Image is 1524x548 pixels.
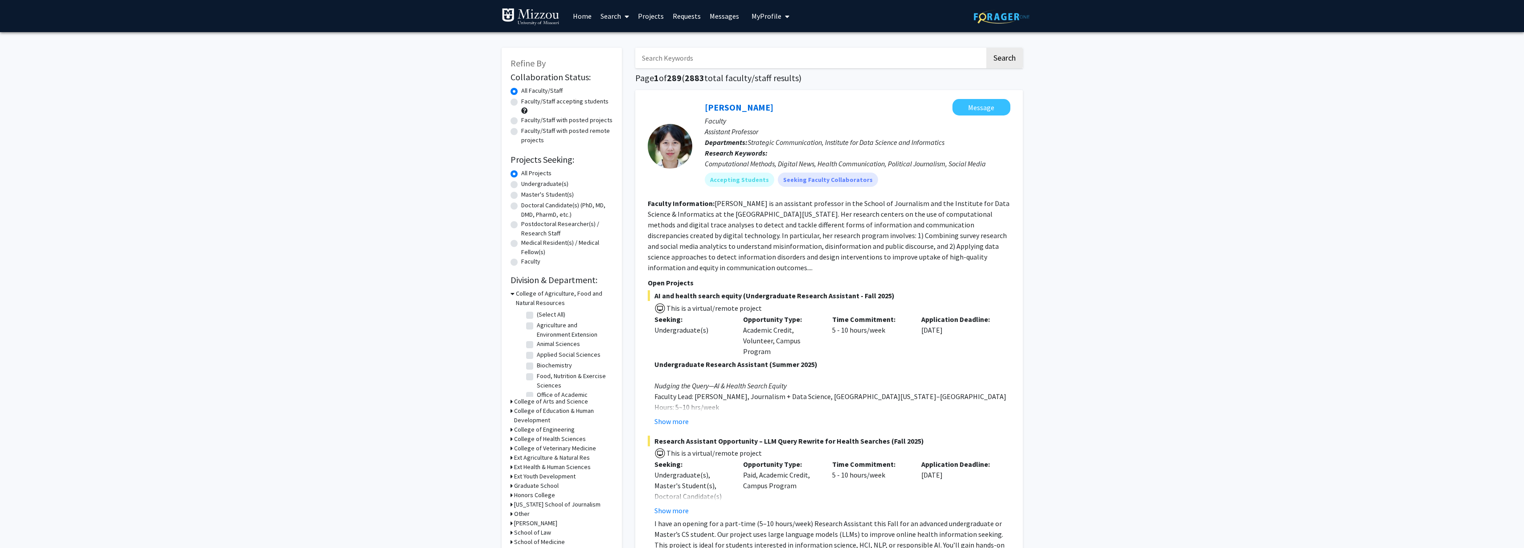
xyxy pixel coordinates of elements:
h3: College of Health Sciences [514,434,586,444]
h3: College of Arts and Science [514,397,588,406]
h3: School of Medicine [514,537,565,547]
label: Doctoral Candidate(s) (PhD, MD, DMD, PharmD, etc.) [521,201,613,219]
div: Computational Methods, Digital News, Health Communication, Political Journalism, Social Media [705,158,1010,169]
span: This is a virtual/remote project [666,449,762,457]
label: Office of Academic Programs [537,390,611,409]
p: Faculty [705,115,1010,126]
div: 5 - 10 hours/week [825,314,915,357]
h3: [PERSON_NAME] [514,519,557,528]
label: Biochemistry [537,361,572,370]
p: Time Commitment: [832,459,908,470]
label: Food, Nutrition & Exercise Sciences [537,371,611,390]
div: Academic Credit, Volunteer, Campus Program [736,314,825,357]
h3: Other [514,509,530,519]
div: Undergraduate(s), Master's Student(s), Doctoral Candidate(s) (PhD, MD, DMD, PharmD, etc.) [654,470,730,523]
button: Show more [654,416,689,427]
h3: Ext Health & Human Sciences [514,462,591,472]
label: All Projects [521,169,552,178]
a: [PERSON_NAME] [705,102,773,113]
h3: [US_STATE] School of Journalism [514,500,601,509]
img: University of Missouri Logo [502,8,560,26]
label: Master's Student(s) [521,190,574,199]
h2: Division & Department: [511,275,613,285]
span: 1 [654,72,659,83]
p: Application Deadline: [921,314,997,325]
label: Undergraduate(s) [521,179,568,189]
h2: Projects Seeking: [511,154,613,165]
mat-chip: Accepting Students [705,173,774,187]
p: Application Deadline: [921,459,997,470]
span: Research Assistant Opportunity – LLM Query Rewrite for Health Searches (Fall 2025) [648,436,1010,446]
p: Opportunity Type: [743,459,819,470]
div: 5 - 10 hours/week [825,459,915,516]
p: Assistant Professor [705,126,1010,137]
p: Seeking: [654,314,730,325]
h3: College of Veterinary Medicine [514,444,596,453]
a: Messages [705,0,744,32]
b: Research Keywords: [705,148,768,157]
a: Requests [668,0,705,32]
label: Medical Resident(s) / Medical Fellow(s) [521,238,613,257]
h3: Ext Agriculture & Natural Res [514,453,590,462]
button: Message Chau Tong [952,99,1010,115]
p: Time Commitment: [832,314,908,325]
input: Search Keywords [635,48,985,68]
span: 289 [667,72,682,83]
span: 2883 [685,72,704,83]
div: [DATE] [915,314,1004,357]
b: Faculty Information: [648,199,715,208]
label: Applied Social Sciences [537,350,601,359]
h3: College of Agriculture, Food and Natural Resources [516,289,613,308]
p: Opportunity Type: [743,314,819,325]
h3: Honors College [514,490,555,500]
h2: Collaboration Status: [511,72,613,82]
p: Seeking: [654,459,730,470]
label: (Select All) [537,310,565,319]
h3: Graduate School [514,481,559,490]
div: [DATE] [915,459,1004,516]
fg-read-more: [PERSON_NAME] is an assistant professor in the School of Journalism and the Institute for Data Sc... [648,199,1009,272]
a: Projects [633,0,668,32]
h1: Page of ( total faculty/staff results) [635,73,1023,83]
a: Search [596,0,633,32]
span: This is a virtual/remote project [666,304,762,313]
label: Faculty/Staff with posted remote projects [521,126,613,145]
img: ForagerOne Logo [974,10,1030,24]
label: Faculty/Staff with posted projects [521,115,613,125]
h3: College of Education & Human Development [514,406,613,425]
div: Undergraduate(s) [654,325,730,335]
mat-chip: Seeking Faculty Collaborators [778,173,878,187]
span: My Profile [752,12,781,21]
a: Home [568,0,596,32]
strong: Undergraduate Research Assistant (Summer 2025) [654,360,817,369]
label: Postdoctoral Researcher(s) / Research Staff [521,219,613,238]
label: Faculty/Staff accepting students [521,97,609,106]
button: Show more [654,505,689,516]
h3: School of Law [514,528,551,537]
span: Refine By [511,58,546,69]
b: Departments: [705,138,748,147]
label: All Faculty/Staff [521,86,563,95]
label: Faculty [521,257,540,266]
h3: College of Engineering [514,425,575,434]
div: Paid, Academic Credit, Campus Program [736,459,825,516]
span: Faculty Lead: [PERSON_NAME], Journalism + Data Science, [GEOGRAPHIC_DATA][US_STATE]–[GEOGRAPHIC_D... [654,392,1006,401]
span: Strategic Communication, Institute for Data Science and Informatics [748,138,944,147]
em: Nudging the Query—AI & Health Search Equity [654,381,787,390]
span: Hours: 5~10 hrs/week [654,403,719,412]
button: Search [986,48,1023,68]
iframe: Chat [7,508,38,541]
h3: Ext Youth Development [514,472,576,481]
span: AI and health search equity (Undergraduate Research Assistant - Fall 2025) [648,290,1010,301]
label: Agriculture and Environment Extension [537,321,611,339]
p: Open Projects [648,277,1010,288]
label: Animal Sciences [537,339,580,349]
